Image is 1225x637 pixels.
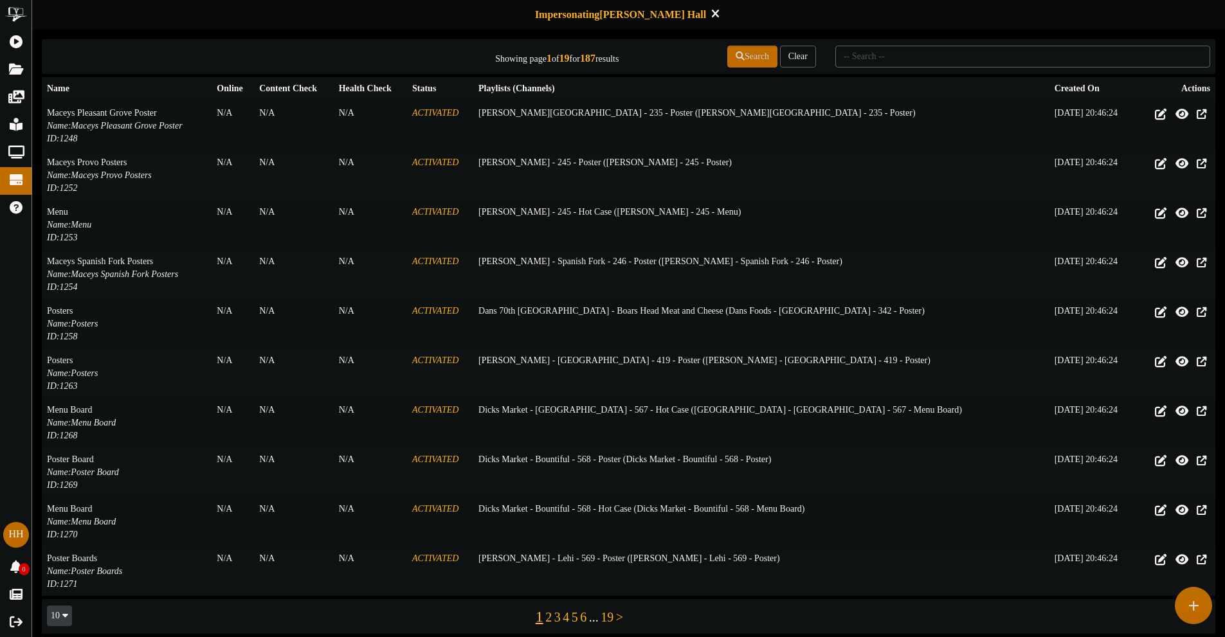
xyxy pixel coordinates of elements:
th: Online [212,77,254,101]
td: Poster Boards [42,546,212,596]
i: ACTIVATED [412,355,458,365]
td: N/A [212,249,254,299]
td: [DATE] 20:46:24 [1049,348,1135,398]
button: Clear [780,46,816,67]
td: Dicks Market - Bountiful - 568 - Poster ( Dicks Market - Bountiful - 568 - Poster ) [473,447,1049,497]
td: Dicks Market - Bountiful - 568 - Hot Case ( Dicks Market - Bountiful - 568 - Menu Board ) [473,497,1049,546]
td: N/A [212,497,254,546]
td: N/A [212,398,254,447]
td: N/A [334,497,407,546]
th: Status [407,77,473,101]
i: ID: 1254 [47,282,77,292]
td: N/A [334,348,407,398]
div: HH [3,522,29,548]
td: Menu Board [42,398,212,447]
i: ACTIVATED [412,553,458,563]
td: [DATE] 20:46:24 [1049,200,1135,249]
i: Name: Menu [47,220,91,229]
i: Name: Poster Boards [47,566,122,576]
i: Name: Maceys Pleasant Grove Poster [47,121,183,130]
i: ID: 1268 [47,431,77,440]
i: ID: 1248 [47,134,77,143]
th: Health Check [334,77,407,101]
td: N/A [254,299,333,348]
td: [DATE] 20:46:24 [1049,101,1135,151]
td: Poster Board [42,447,212,497]
td: [DATE] 20:46:24 [1049,249,1135,299]
td: Maceys Pleasant Grove Poster [42,101,212,151]
i: ACTIVATED [412,207,458,217]
i: ID: 1269 [47,480,77,490]
td: Menu Board [42,497,212,546]
td: Maceys Spanish Fork Posters [42,249,212,299]
td: Dicks Market - [GEOGRAPHIC_DATA] - 567 - Hot Case ( [GEOGRAPHIC_DATA] - [GEOGRAPHIC_DATA] - 567 -... [473,398,1049,447]
i: Name: Menu Board [47,418,116,427]
button: 10 [47,606,72,626]
div: Showing page of for results [431,44,628,66]
i: Name: Posters [47,319,98,328]
td: N/A [254,249,333,299]
td: N/A [334,398,407,447]
i: Name: Poster Board [47,467,119,477]
i: ID: 1263 [47,381,77,391]
i: ACTIVATED [412,108,458,118]
td: Maceys Provo Posters [42,150,212,200]
td: [PERSON_NAME] - 245 - Poster ( [PERSON_NAME] - 245 - Poster ) [473,150,1049,200]
a: 3 [554,610,561,624]
i: Name: Posters [47,368,98,378]
td: [PERSON_NAME] - 245 - Hot Case ( [PERSON_NAME] - 245 - Menu ) [473,200,1049,249]
td: N/A [254,398,333,447]
i: ID: 1252 [47,183,77,193]
a: > [616,610,623,624]
i: ID: 1258 [47,332,77,341]
i: ACTIVATED [412,504,458,514]
i: ID: 1271 [47,579,77,589]
td: [DATE] 20:46:24 [1049,299,1135,348]
td: Menu [42,200,212,249]
input: -- Search -- [835,46,1210,67]
span: 0 [19,563,30,575]
td: N/A [334,447,407,497]
a: ... [589,610,599,624]
i: ID: 1253 [47,233,77,242]
td: Dans 70th [GEOGRAPHIC_DATA] - Boars Head Meat and Cheese ( Dans Foods - [GEOGRAPHIC_DATA] - 342 -... [473,299,1049,348]
td: N/A [212,447,254,497]
a: 4 [563,610,569,624]
td: N/A [212,546,254,596]
strong: 1 [547,53,552,64]
i: ACTIVATED [412,157,458,167]
td: N/A [254,150,333,200]
strong: 187 [580,53,595,64]
td: N/A [254,447,333,497]
td: N/A [334,200,407,249]
td: Posters [42,299,212,348]
td: [DATE] 20:46:24 [1049,497,1135,546]
th: Name [42,77,212,101]
td: N/A [254,101,333,151]
a: 2 [545,610,552,624]
td: N/A [334,546,407,596]
i: Name: Menu Board [47,517,116,526]
th: Created On [1049,77,1135,101]
i: Name: Maceys Spanish Fork Posters [47,269,178,279]
i: ACTIVATED [412,405,458,415]
th: Playlists (Channels) [473,77,1049,101]
td: [PERSON_NAME] - Lehi - 569 - Poster ( [PERSON_NAME] - Lehi - 569 - Poster ) [473,546,1049,596]
i: ID: 1270 [47,530,77,539]
td: N/A [254,348,333,398]
td: [PERSON_NAME] - [GEOGRAPHIC_DATA] - 419 - Poster ( [PERSON_NAME] - [GEOGRAPHIC_DATA] - 419 - Post... [473,348,1049,398]
td: N/A [254,546,333,596]
td: N/A [212,299,254,348]
td: N/A [334,150,407,200]
a: 1 [536,608,543,625]
td: [PERSON_NAME][GEOGRAPHIC_DATA] - 235 - Poster ( [PERSON_NAME][GEOGRAPHIC_DATA] - 235 - Poster ) [473,101,1049,151]
a: 19 [601,610,613,624]
a: 5 [572,610,578,624]
td: N/A [212,150,254,200]
td: N/A [212,348,254,398]
td: Posters [42,348,212,398]
td: N/A [212,200,254,249]
i: Name: Maceys Provo Posters [47,170,152,180]
strong: 19 [559,53,570,64]
td: [DATE] 20:46:24 [1049,546,1135,596]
